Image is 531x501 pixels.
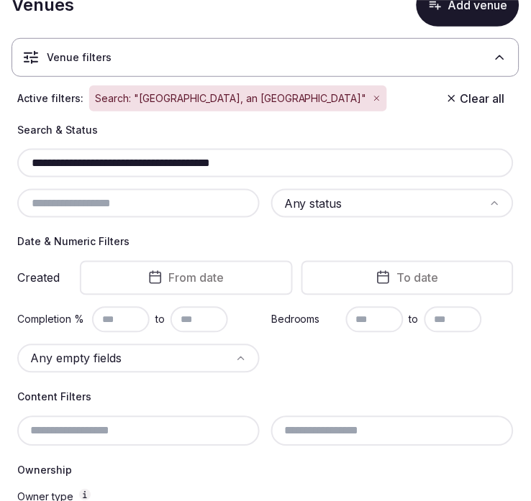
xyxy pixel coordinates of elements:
[409,313,419,327] span: to
[155,313,165,327] span: to
[17,123,514,137] h4: Search & Status
[17,235,514,249] h4: Date & Numeric Filters
[95,91,367,106] span: Search: "[GEOGRAPHIC_DATA], an [GEOGRAPHIC_DATA]"
[271,313,340,327] label: Bedrooms
[396,271,438,285] span: To date
[17,272,60,284] label: Created
[79,489,91,501] button: Owner type
[17,390,514,405] h4: Content Filters
[17,313,86,327] label: Completion %
[80,261,293,295] button: From date
[17,91,83,106] span: Active filters:
[301,261,514,295] button: To date
[437,86,514,111] button: Clear all
[17,464,514,478] h4: Ownership
[47,50,112,65] h3: Venue filters
[168,271,224,285] span: From date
